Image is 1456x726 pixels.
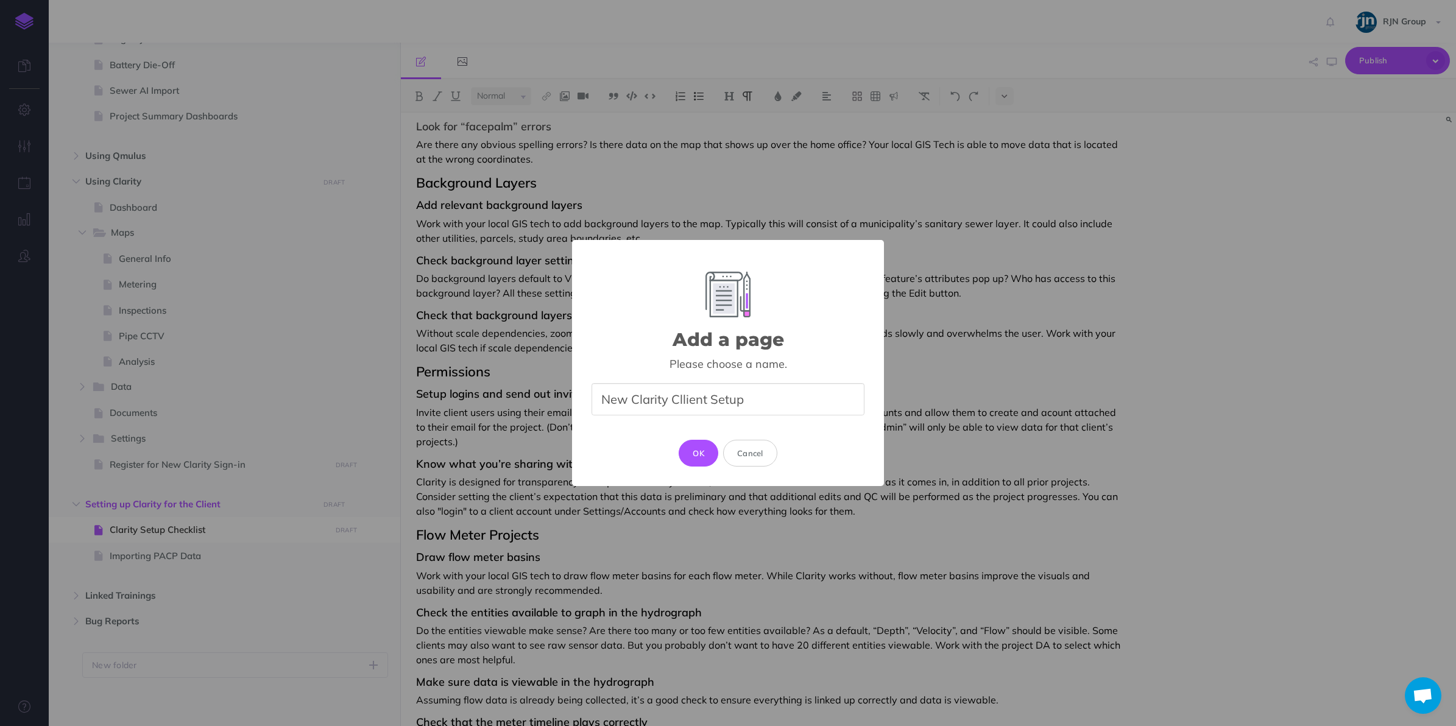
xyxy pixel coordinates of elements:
img: Add Element Image [705,272,751,317]
h2: Add a page [673,330,784,350]
a: Open chat [1405,677,1441,714]
div: Please choose a name. [592,357,864,371]
button: OK [679,440,718,467]
button: Cancel [723,440,777,467]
